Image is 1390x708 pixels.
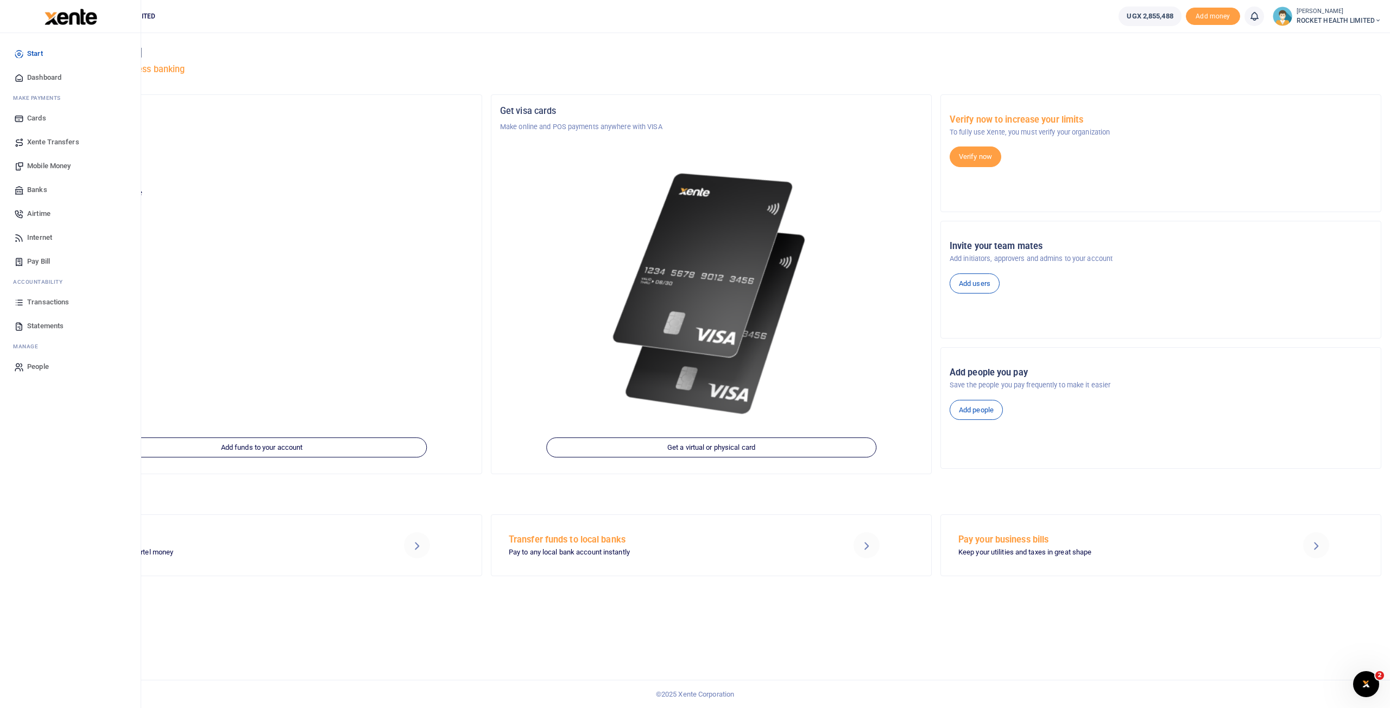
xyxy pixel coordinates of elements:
a: Transfer funds to local banks Pay to any local bank account instantly [491,514,932,576]
h5: Organization [50,106,473,117]
li: Ac [9,273,132,290]
li: Wallet ballance [1114,7,1185,26]
span: Banks [27,184,47,195]
span: Statements [27,321,64,331]
li: M [9,90,132,106]
a: Start [9,42,132,66]
a: Add money [1186,11,1240,20]
small: [PERSON_NAME] [1297,7,1381,16]
h5: Add people you pay [950,367,1372,378]
span: UGX 2,855,488 [1127,11,1173,22]
a: Mobile Money [9,154,132,178]
a: Airtime [9,202,132,226]
a: Get a virtual or physical card [546,437,876,458]
a: Verify now [950,146,1001,167]
p: GUARDIAN HEALTH LIMITED [50,122,473,132]
iframe: Intercom live chat [1353,671,1379,697]
span: ake Payments [18,94,61,102]
h5: UGX 2,855,488 [50,201,473,212]
span: 2 [1375,671,1384,680]
a: Send Mobile Money MTN mobile money and Airtel money [41,514,482,576]
h5: Welcome to better business banking [41,64,1381,75]
p: To fully use Xente, you must verify your organization [950,127,1372,138]
a: Dashboard [9,66,132,90]
h5: Pay your business bills [958,534,1260,545]
img: xente-_physical_cards.png [606,158,817,430]
h5: Get visa cards [500,106,923,117]
p: Save the people you pay frequently to make it easier [950,380,1372,391]
span: countability [21,278,62,286]
a: Banks [9,178,132,202]
span: anage [18,342,39,350]
span: Start [27,48,43,59]
p: ROCKET HEALTH LIMITED [50,164,473,175]
span: ROCKET HEALTH LIMITED [1297,16,1381,25]
h5: Verify now to increase your limits [950,114,1372,125]
p: Add initiators, approvers and admins to your account [950,253,1372,264]
img: logo-large [45,9,97,25]
a: Statements [9,314,132,338]
h5: Invite your team mates [950,241,1372,252]
span: Pay Bill [27,256,50,267]
a: Cards [9,106,132,130]
h5: Transfer funds to local banks [509,534,811,545]
img: profile-user [1273,7,1292,26]
span: Add money [1186,8,1240,25]
span: Dashboard [27,72,61,83]
h5: Send Mobile Money [59,534,361,545]
a: profile-user [PERSON_NAME] ROCKET HEALTH LIMITED [1273,7,1381,26]
a: Add people [950,400,1003,420]
span: Airtime [27,208,50,219]
a: logo-small logo-large logo-large [43,12,97,20]
p: Your current account balance [50,188,473,199]
a: Pay your business bills Keep your utilities and taxes in great shape [940,514,1381,576]
h4: Make a transaction [41,488,1381,500]
span: Xente Transfers [27,137,79,148]
a: Add users [950,273,1000,294]
span: People [27,361,49,372]
a: Add funds to your account [97,437,427,458]
a: UGX 2,855,488 [1119,7,1181,26]
p: Pay to any local bank account instantly [509,547,811,558]
span: Transactions [27,297,69,308]
p: Make online and POS payments anywhere with VISA [500,122,923,132]
a: Transactions [9,290,132,314]
span: Cards [27,113,46,124]
a: People [9,355,132,379]
p: Keep your utilities and taxes in great shape [958,547,1260,558]
span: Internet [27,232,52,243]
h5: Account [50,148,473,158]
a: Xente Transfers [9,130,132,154]
span: Mobile Money [27,161,71,171]
li: Toup your wallet [1186,8,1240,25]
p: MTN mobile money and Airtel money [59,547,361,558]
li: M [9,338,132,355]
h4: Hello [PERSON_NAME] [41,47,1381,59]
a: Pay Bill [9,250,132,273]
a: Internet [9,226,132,250]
